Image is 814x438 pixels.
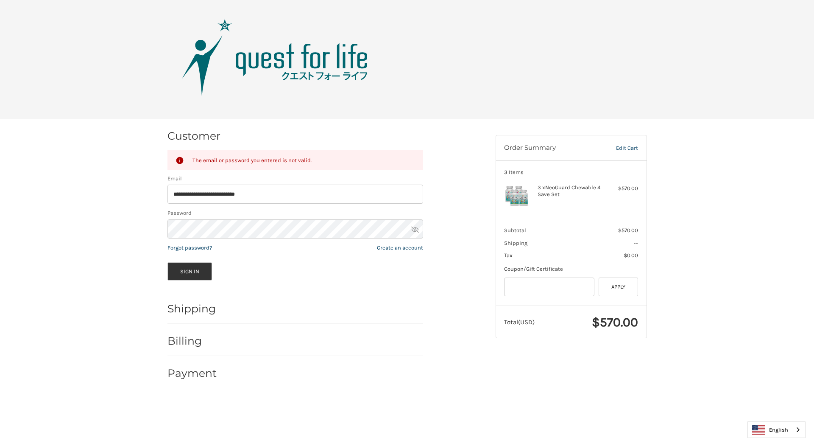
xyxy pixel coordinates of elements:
label: Email [167,174,423,183]
input: Gift Certificate or Coupon Code [504,278,594,297]
h3: 3 Items [504,169,638,176]
a: Create an account [377,244,423,251]
span: $570.00 [618,227,638,233]
span: Subtotal [504,227,526,233]
button: Apply [599,278,638,297]
span: Shipping [504,240,527,246]
a: Edit Cart [598,144,638,152]
div: Language [747,421,806,438]
span: $570.00 [592,314,638,330]
label: Password [167,209,423,217]
span: Total (USD) [504,318,535,326]
aside: Language selected: English [747,421,806,438]
button: Sign In [167,262,212,281]
div: $570.00 [605,184,638,193]
h3: Order Summary [504,144,598,152]
h2: Customer [167,129,220,143]
a: Forgot password? [167,244,212,251]
span: $0.00 [624,252,638,258]
span: -- [634,240,638,246]
div: The email or password you entered is not valid. [192,156,415,165]
a: English [748,422,805,438]
img: Quest Group [169,17,381,101]
h2: Payment [167,367,217,380]
h4: 3 x NeoGuard Chewable 4 Save Set [538,184,602,198]
h2: Billing [167,334,217,348]
span: Tax [504,252,513,258]
h2: Shipping [167,302,217,315]
div: Coupon/Gift Certificate [504,265,638,273]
